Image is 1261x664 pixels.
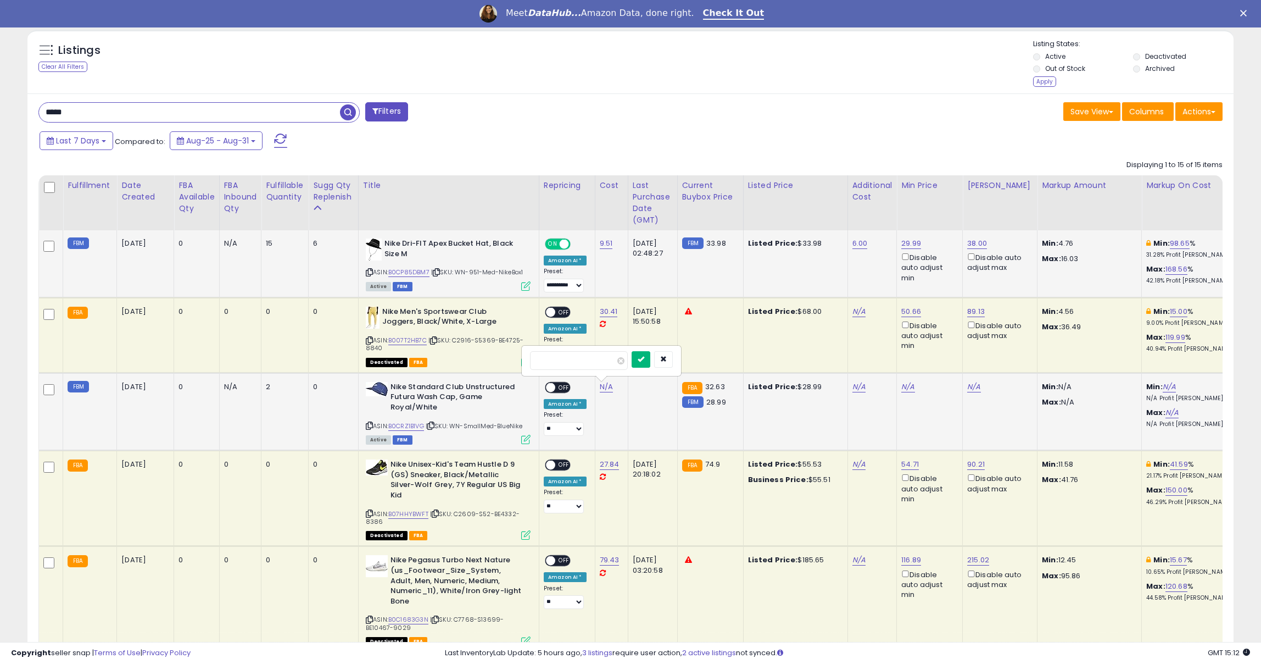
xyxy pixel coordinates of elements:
div: 0 [266,555,300,565]
b: Business Price: [748,474,808,485]
p: N/A [1042,397,1133,407]
a: 2 active listings [682,648,736,658]
b: Listed Price: [748,381,798,392]
a: 29.99 [901,238,921,249]
div: 0 [178,555,210,565]
th: Please note that this number is a calculation based on your required days of coverage and your ve... [309,175,359,230]
div: ASIN: [366,460,531,539]
div: $33.98 [748,239,839,248]
p: 46.29% Profit [PERSON_NAME] [1146,499,1237,506]
div: Fulfillment [68,180,112,191]
h5: Listings [58,43,101,58]
button: Filters [365,102,408,121]
p: N/A Profit [PERSON_NAME] [1146,395,1237,402]
b: Listed Price: [748,555,798,565]
p: 11.58 [1042,460,1133,469]
b: Max: [1146,407,1165,418]
button: Aug-25 - Aug-31 [170,131,263,150]
div: $28.99 [748,382,839,392]
img: 312F1R9TYbL._SL40_.jpg [366,239,382,261]
span: OFF [555,307,573,317]
i: This overrides the store level min markup for this listing [1146,240,1151,247]
div: Amazon AI * [544,572,587,582]
p: 95.86 [1042,571,1133,581]
div: [DATE] 02:48:27 [633,239,669,258]
small: FBA [68,307,88,319]
b: Nike Standard Club Unstructured Futura Wash Cap, Game Royal/White [390,382,524,416]
b: Max: [1146,332,1165,342]
span: 2025-09-8 15:12 GMT [1208,648,1250,658]
a: N/A [901,381,914,392]
img: 41V26YQ-upL._SL40_.jpg [366,555,388,577]
small: FBA [682,382,702,394]
div: Disable auto adjust max [967,251,1029,273]
a: Privacy Policy [142,648,191,658]
small: FBA [68,555,88,567]
div: Title [363,180,534,191]
a: 30.41 [600,306,618,317]
label: Out of Stock [1045,64,1085,73]
b: Nike Dri-FIT Apex Bucket Hat, Black Size M [384,239,518,262]
div: Close [1240,10,1251,16]
b: Min: [1153,459,1170,469]
div: Disable auto adjust min [901,472,954,504]
p: 41.76 [1042,475,1133,485]
div: Repricing [544,180,590,191]
a: N/A [852,459,866,470]
p: 16.03 [1042,254,1133,264]
span: FBM [393,435,412,445]
span: 28.99 [706,397,726,407]
a: Terms of Use [94,648,141,658]
div: Disable auto adjust max [967,319,1029,341]
p: N/A [1042,382,1133,392]
span: FBA [409,531,428,540]
div: Apply [1033,76,1056,87]
div: Clear All Filters [38,62,87,72]
span: Compared to: [115,136,165,147]
small: FBM [682,237,704,249]
div: Preset: [544,411,587,436]
a: B0C1683G3N [388,615,428,624]
a: Check It Out [703,8,765,20]
label: Archived [1145,64,1175,73]
span: 32.63 [705,381,725,392]
a: N/A [1165,407,1179,418]
label: Active [1045,52,1065,61]
div: % [1146,307,1237,327]
div: 6 [313,239,350,248]
span: ON [546,240,560,249]
div: Preset: [544,336,587,361]
small: FBA [68,460,88,472]
b: Min: [1153,238,1170,248]
div: $68.00 [748,307,839,317]
p: 21.17% Profit [PERSON_NAME] [1146,472,1237,480]
a: 54.71 [901,459,919,470]
div: Disable auto adjust min [901,319,954,351]
small: FBM [682,396,704,408]
a: N/A [600,381,613,392]
div: $55.53 [748,460,839,469]
strong: Copyright [11,648,51,658]
strong: Max: [1042,397,1061,407]
b: Max: [1146,485,1165,495]
a: 89.13 [967,306,985,317]
p: 44.58% Profit [PERSON_NAME] [1146,594,1237,602]
a: 9.51 [600,238,613,249]
div: Amazon AI * [544,477,587,486]
span: 74.9 [705,459,721,469]
div: N/A [224,382,253,392]
img: Profile image for Georgie [479,5,497,23]
small: FBM [68,237,89,249]
div: 0 [313,460,350,469]
span: OFF [569,240,587,249]
img: 31MpK-mUt-L._SL40_.jpg [366,307,380,329]
p: 40.94% Profit [PERSON_NAME] [1146,345,1237,353]
img: 31tcaZNYA-L._SL40_.jpg [366,382,388,396]
th: The percentage added to the cost of goods (COGS) that forms the calculator for Min & Max prices. [1142,175,1246,230]
span: All listings currently available for purchase on Amazon [366,435,391,445]
div: Sugg Qty Replenish [313,180,354,203]
div: Amazon AI * [544,399,587,409]
div: 0 [313,555,350,565]
div: Preset: [544,585,587,610]
b: Max: [1146,264,1165,274]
